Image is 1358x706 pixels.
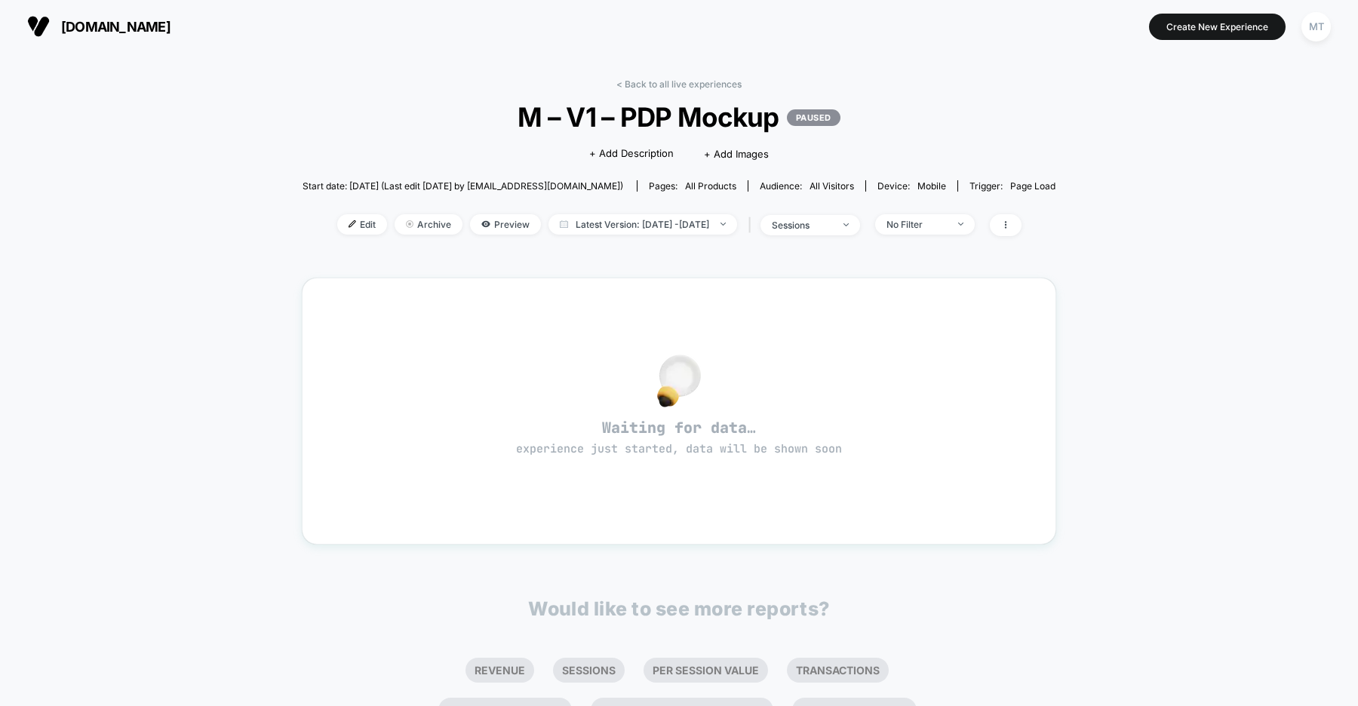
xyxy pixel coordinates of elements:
[745,214,760,236] span: |
[337,214,387,235] span: Edit
[843,223,849,226] img: end
[340,101,1018,133] span: M – V1 – PDP Mockup
[787,658,889,683] li: Transactions
[657,355,701,407] img: no_data
[349,220,356,228] img: edit
[303,180,623,192] span: Start date: [DATE] (Last edit [DATE] by [EMAIL_ADDRESS][DOMAIN_NAME])
[465,658,534,683] li: Revenue
[589,146,674,161] span: + Add Description
[644,658,768,683] li: Per Session Value
[560,220,568,228] img: calendar
[23,14,175,38] button: [DOMAIN_NAME]
[516,441,842,456] span: experience just started, data will be shown soon
[470,214,541,235] span: Preview
[616,78,742,90] a: < Back to all live experiences
[865,180,957,192] span: Device:
[395,214,462,235] span: Archive
[760,180,854,192] div: Audience:
[810,180,854,192] span: All Visitors
[787,109,840,126] p: PAUSED
[528,597,830,620] p: Would like to see more reports?
[704,148,769,160] span: + Add Images
[886,219,947,230] div: No Filter
[1149,14,1286,40] button: Create New Experience
[329,418,1029,457] span: Waiting for data…
[1297,11,1335,42] button: MT
[917,180,946,192] span: mobile
[406,220,413,228] img: end
[61,19,171,35] span: [DOMAIN_NAME]
[1010,180,1055,192] span: Page Load
[1301,12,1331,41] div: MT
[27,15,50,38] img: Visually logo
[969,180,1055,192] div: Trigger:
[553,658,625,683] li: Sessions
[958,223,963,226] img: end
[772,219,832,231] div: sessions
[720,223,726,226] img: end
[649,180,736,192] div: Pages:
[548,214,737,235] span: Latest Version: [DATE] - [DATE]
[685,180,736,192] span: all products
